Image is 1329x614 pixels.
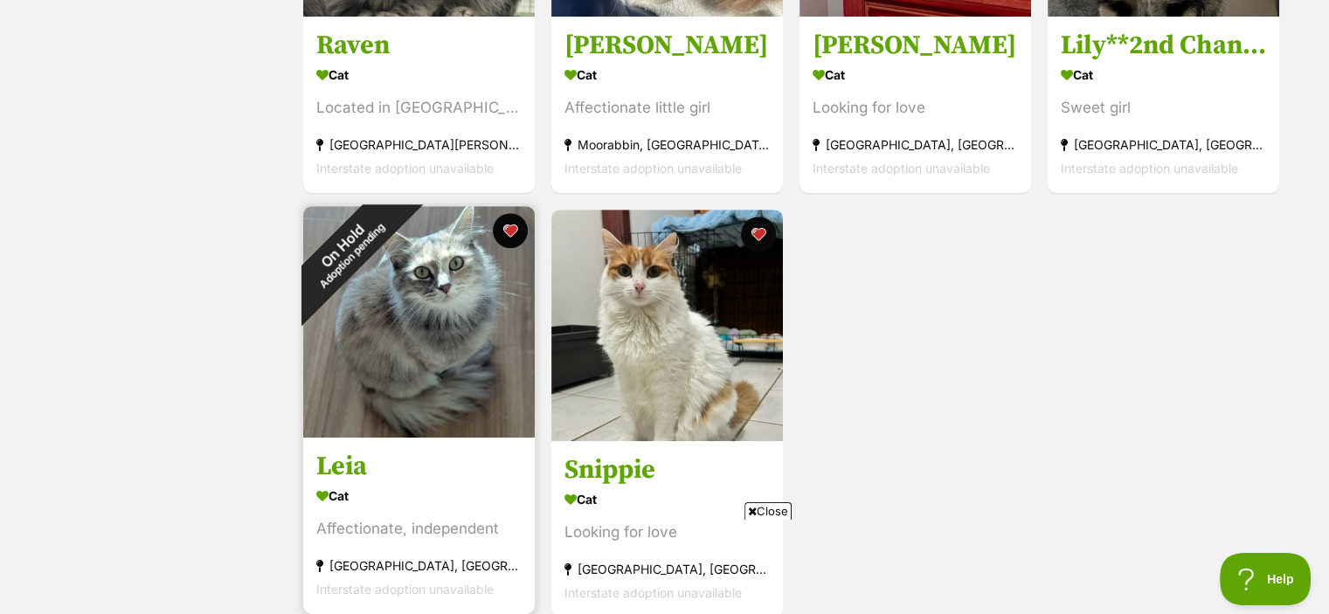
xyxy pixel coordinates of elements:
div: Moorabbin, [GEOGRAPHIC_DATA] [564,133,770,156]
div: Located in [GEOGRAPHIC_DATA] [316,96,522,120]
button: favourite [741,217,776,252]
span: Adoption pending [317,220,387,290]
h3: Lily**2nd Chance Cat Rescue** [1061,29,1266,62]
span: Close [744,502,792,520]
h3: Snippie [564,453,770,486]
h3: Leia [316,450,522,483]
div: Sweet girl [1061,96,1266,120]
span: Interstate adoption unavailable [1061,161,1238,176]
h3: Raven [316,29,522,62]
div: On Hold [270,173,423,326]
div: Cat [1061,62,1266,87]
div: Looking for love [813,96,1018,120]
h3: [PERSON_NAME] [813,29,1018,62]
iframe: Advertisement [347,527,983,605]
div: Cat [564,62,770,87]
span: Interstate adoption unavailable [564,161,742,176]
a: Raven Cat Located in [GEOGRAPHIC_DATA] [GEOGRAPHIC_DATA][PERSON_NAME][GEOGRAPHIC_DATA] Interstate... [303,16,535,193]
button: favourite [493,213,528,248]
span: Interstate adoption unavailable [316,161,494,176]
div: [GEOGRAPHIC_DATA], [GEOGRAPHIC_DATA] [1061,133,1266,156]
div: Cat [316,483,522,508]
a: Lily**2nd Chance Cat Rescue** Cat Sweet girl [GEOGRAPHIC_DATA], [GEOGRAPHIC_DATA] Interstate adop... [1048,16,1279,193]
span: Interstate adoption unavailable [813,161,990,176]
div: [GEOGRAPHIC_DATA], [GEOGRAPHIC_DATA] [316,554,522,577]
div: [GEOGRAPHIC_DATA][PERSON_NAME][GEOGRAPHIC_DATA] [316,133,522,156]
a: [PERSON_NAME] Cat Affectionate little girl Moorabbin, [GEOGRAPHIC_DATA] Interstate adoption unava... [551,16,783,193]
a: Leia Cat Affectionate, independent [GEOGRAPHIC_DATA], [GEOGRAPHIC_DATA] Interstate adoption unava... [303,437,535,614]
div: Affectionate, independent [316,517,522,541]
div: Cat [813,62,1018,87]
div: Cat [564,486,770,512]
iframe: Help Scout Beacon - Open [1220,553,1312,605]
h3: [PERSON_NAME] [564,29,770,62]
div: Affectionate little girl [564,96,770,120]
img: Snippie [551,210,783,441]
div: [GEOGRAPHIC_DATA], [GEOGRAPHIC_DATA] [813,133,1018,156]
a: [PERSON_NAME] Cat Looking for love [GEOGRAPHIC_DATA], [GEOGRAPHIC_DATA] Interstate adoption unava... [799,16,1031,193]
a: On HoldAdoption pending [303,424,535,441]
img: Leia [303,206,535,438]
div: Cat [316,62,522,87]
span: Interstate adoption unavailable [316,582,494,597]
